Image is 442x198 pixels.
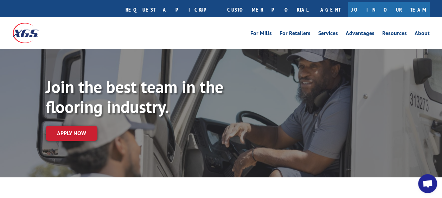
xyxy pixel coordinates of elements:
[46,126,97,141] a: Apply now
[120,2,222,17] a: Request a pickup
[382,31,407,38] a: Resources
[318,31,338,38] a: Services
[280,31,310,38] a: For Retailers
[348,2,430,17] a: Join Our Team
[313,2,348,17] a: Agent
[418,174,437,193] a: Open chat
[222,2,313,17] a: Customer Portal
[415,31,430,38] a: About
[346,31,374,38] a: Advantages
[46,76,223,118] strong: Join the best team in the flooring industry.
[250,31,272,38] a: For Mills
